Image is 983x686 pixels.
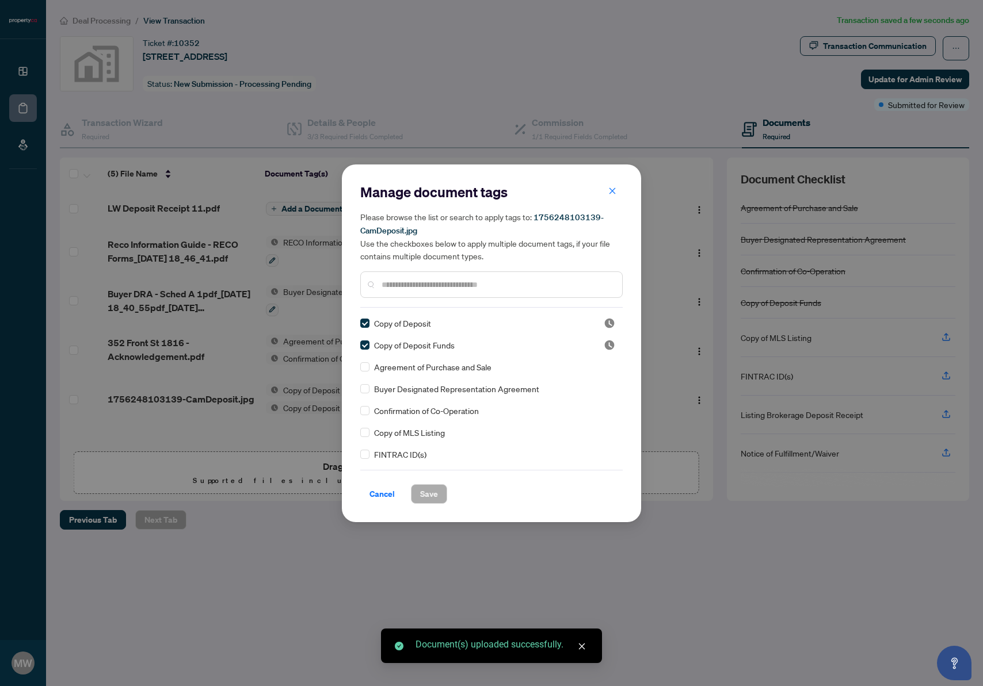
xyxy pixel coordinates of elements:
[578,642,586,650] span: close
[937,646,971,680] button: Open asap
[604,339,615,351] img: status
[604,317,615,329] img: status
[576,640,588,653] a: Close
[360,212,604,236] span: 1756248103139-CamDeposit.jpg
[360,484,404,504] button: Cancel
[374,426,445,439] span: Copy of MLS Listing
[374,448,426,461] span: FINTRAC ID(s)
[604,339,615,351] span: Pending Review
[369,485,395,503] span: Cancel
[395,642,403,650] span: check-circle
[374,361,491,373] span: Agreement of Purchase and Sale
[374,339,455,351] span: Copy of Deposit Funds
[416,638,588,651] div: Document(s) uploaded successfully.
[374,404,479,417] span: Confirmation of Co-Operation
[411,484,447,504] button: Save
[604,317,615,329] span: Pending Review
[360,210,623,262] h5: Please browse the list or search to apply tags to: Use the checkboxes below to apply multiple doc...
[360,183,623,201] h2: Manage document tags
[374,382,539,395] span: Buyer Designated Representation Agreement
[608,187,616,195] span: close
[374,317,431,329] span: Copy of Deposit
